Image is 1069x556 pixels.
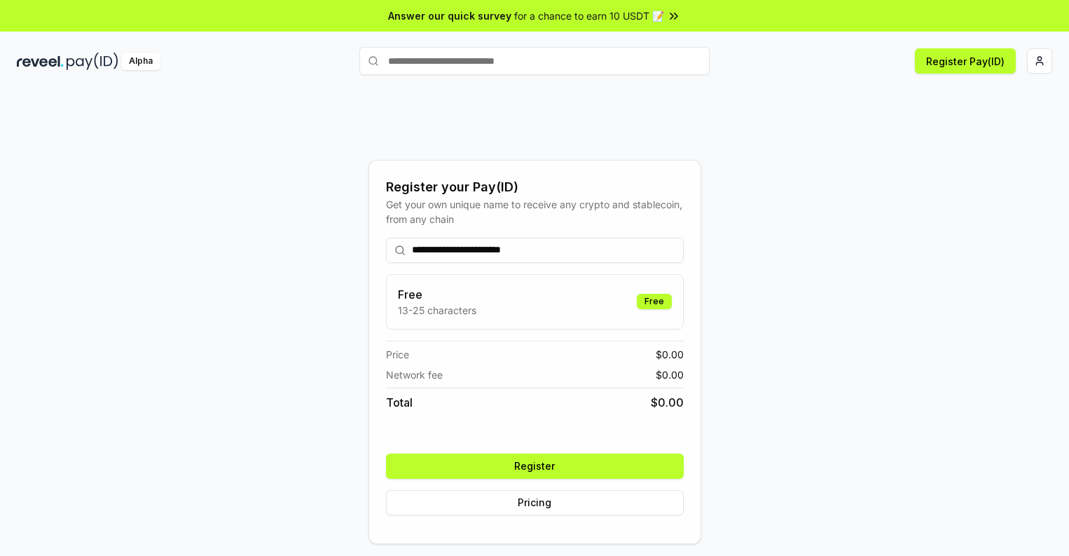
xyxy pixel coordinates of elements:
[637,294,672,309] div: Free
[651,394,684,411] span: $ 0.00
[386,177,684,197] div: Register your Pay(ID)
[386,490,684,515] button: Pricing
[514,8,664,23] span: for a chance to earn 10 USDT 📝
[386,367,443,382] span: Network fee
[17,53,64,70] img: reveel_dark
[398,303,476,318] p: 13-25 characters
[67,53,118,70] img: pay_id
[656,347,684,362] span: $ 0.00
[388,8,511,23] span: Answer our quick survey
[386,347,409,362] span: Price
[386,197,684,226] div: Get your own unique name to receive any crypto and stablecoin, from any chain
[915,48,1016,74] button: Register Pay(ID)
[386,454,684,479] button: Register
[656,367,684,382] span: $ 0.00
[398,286,476,303] h3: Free
[121,53,160,70] div: Alpha
[386,394,413,411] span: Total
